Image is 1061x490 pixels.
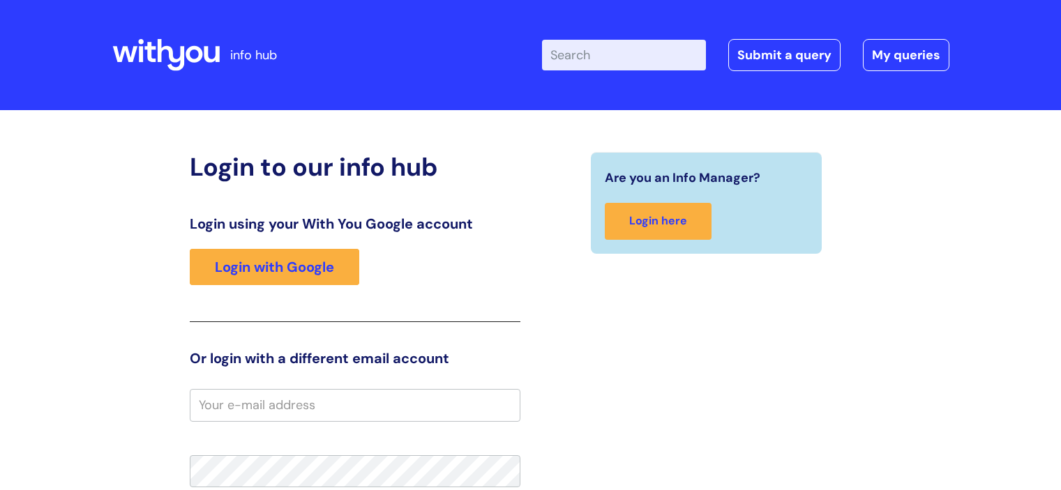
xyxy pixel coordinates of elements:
[190,215,520,232] h3: Login using your With You Google account
[542,40,706,70] input: Search
[190,389,520,421] input: Your e-mail address
[863,39,949,71] a: My queries
[190,350,520,367] h3: Or login with a different email account
[728,39,841,71] a: Submit a query
[230,44,277,66] p: info hub
[605,167,760,189] span: Are you an Info Manager?
[190,152,520,182] h2: Login to our info hub
[190,249,359,285] a: Login with Google
[605,203,712,240] a: Login here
